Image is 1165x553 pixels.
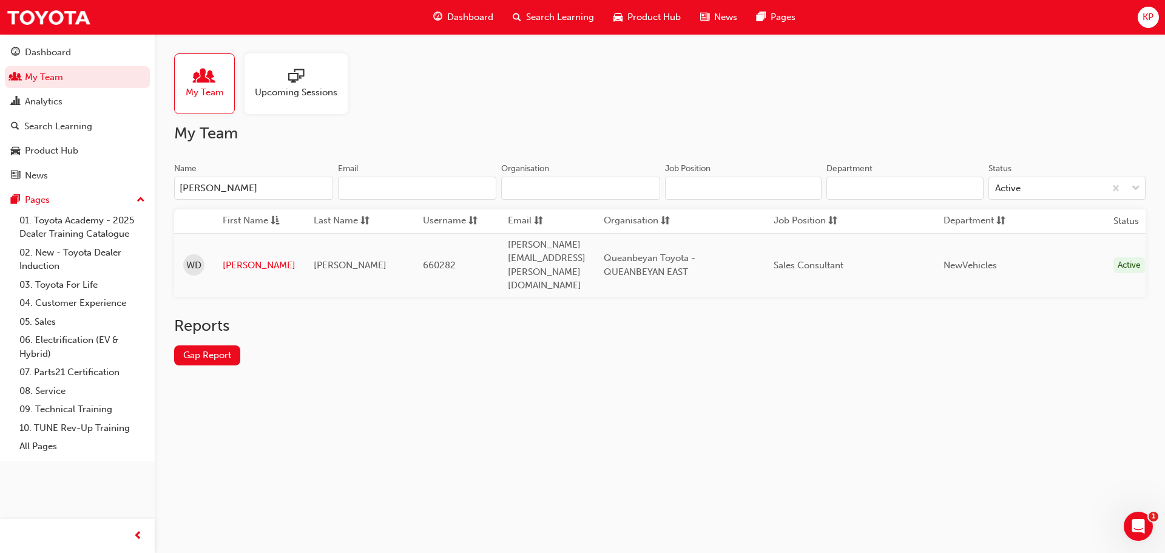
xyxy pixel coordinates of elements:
div: News [25,169,48,183]
span: people-icon [11,72,20,83]
a: My Team [174,53,245,114]
span: 1 [1149,512,1158,521]
a: Product Hub [5,140,150,162]
th: Status [1113,214,1139,228]
span: search-icon [11,121,19,132]
span: Email [508,214,532,229]
span: Upcoming Sessions [255,86,337,100]
button: Organisationsorting-icon [604,214,670,229]
span: chart-icon [11,97,20,107]
div: Pages [25,193,50,207]
a: Gap Report [174,345,240,365]
input: Organisation [501,177,660,200]
span: Search Learning [526,10,594,24]
div: Organisation [501,163,549,175]
span: Queanbeyan Toyota - QUEANBEYAN EAST [604,253,695,277]
span: Last Name [314,214,358,229]
button: DashboardMy TeamAnalyticsSearch LearningProduct HubNews [5,39,150,189]
input: Department [826,177,984,200]
a: 10. TUNE Rev-Up Training [15,419,150,438]
a: 08. Service [15,382,150,401]
span: prev-icon [133,529,143,544]
span: sessionType_ONLINE_URL-icon [288,69,304,86]
a: News [5,165,150,187]
h2: Reports [174,316,1146,336]
a: guage-iconDashboard [424,5,503,30]
span: car-icon [613,10,623,25]
div: Product Hub [25,144,78,158]
div: Active [1113,257,1145,274]
span: First Name [223,214,268,229]
a: 03. Toyota For Life [15,276,150,294]
button: Usernamesorting-icon [423,214,490,229]
a: [PERSON_NAME] [223,259,295,273]
span: Product Hub [627,10,681,24]
div: Name [174,163,197,175]
a: search-iconSearch Learning [503,5,604,30]
span: sorting-icon [828,214,837,229]
span: Job Position [774,214,826,229]
span: search-icon [513,10,521,25]
span: asc-icon [271,214,280,229]
a: 05. Sales [15,313,150,331]
span: [PERSON_NAME] [314,260,387,271]
div: Dashboard [25,46,71,59]
span: pages-icon [757,10,766,25]
button: Last Namesorting-icon [314,214,380,229]
a: Dashboard [5,41,150,64]
span: Username [423,214,466,229]
a: 06. Electrification (EV & Hybrid) [15,331,150,363]
span: pages-icon [11,195,20,206]
span: guage-icon [433,10,442,25]
button: Departmentsorting-icon [944,214,1010,229]
span: Organisation [604,214,658,229]
a: car-iconProduct Hub [604,5,691,30]
span: people-icon [197,69,212,86]
span: sorting-icon [996,214,1005,229]
div: Status [988,163,1011,175]
a: pages-iconPages [747,5,805,30]
div: Job Position [665,163,711,175]
span: 660282 [423,260,456,271]
span: sorting-icon [468,214,478,229]
a: All Pages [15,437,150,456]
a: 09. Technical Training [15,400,150,419]
span: up-icon [137,192,145,208]
span: news-icon [11,171,20,182]
input: Name [174,177,333,200]
img: Trak [6,4,91,31]
div: Analytics [25,95,62,109]
span: Dashboard [447,10,493,24]
h2: My Team [174,124,1146,143]
span: [PERSON_NAME][EMAIL_ADDRESS][PERSON_NAME][DOMAIN_NAME] [508,239,586,291]
div: Email [338,163,359,175]
span: My Team [186,86,224,100]
button: First Nameasc-icon [223,214,289,229]
span: down-icon [1132,181,1140,197]
span: Sales Consultant [774,260,843,271]
a: Search Learning [5,115,150,138]
div: Department [826,163,873,175]
span: Department [944,214,994,229]
span: sorting-icon [534,214,543,229]
span: sorting-icon [360,214,370,229]
span: car-icon [11,146,20,157]
button: Emailsorting-icon [508,214,575,229]
button: Pages [5,189,150,211]
a: 02. New - Toyota Dealer Induction [15,243,150,276]
a: Analytics [5,90,150,113]
button: KP [1138,7,1159,28]
span: Pages [771,10,795,24]
div: Search Learning [24,120,92,134]
a: 07. Parts21 Certification [15,363,150,382]
a: My Team [5,66,150,89]
span: news-icon [700,10,709,25]
input: Email [338,177,497,200]
a: 04. Customer Experience [15,294,150,313]
div: Active [995,182,1021,195]
span: NewVehicles [944,260,997,271]
input: Job Position [665,177,822,200]
a: news-iconNews [691,5,747,30]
